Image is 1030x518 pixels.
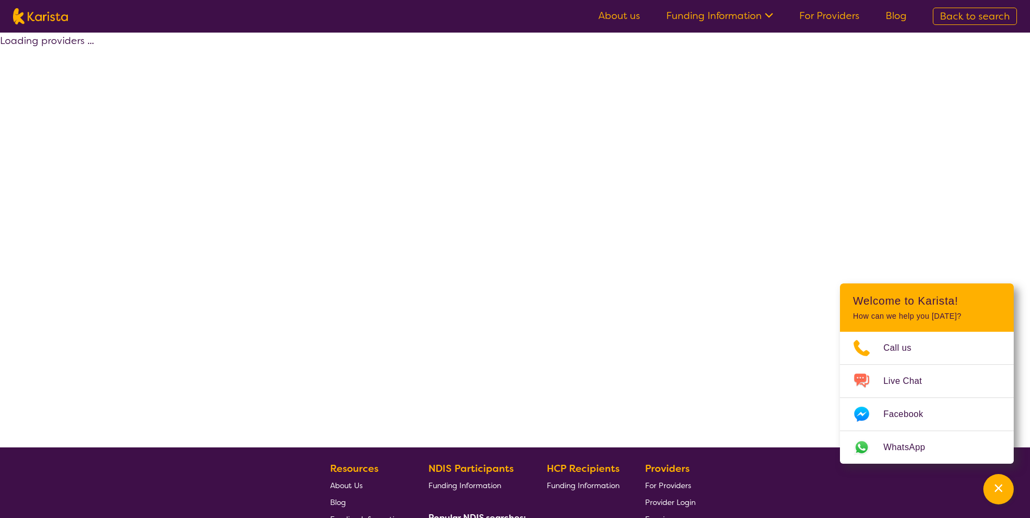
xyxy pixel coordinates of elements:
[840,332,1014,464] ul: Choose channel
[547,462,620,475] b: HCP Recipients
[853,312,1001,321] p: How can we help you [DATE]?
[428,462,514,475] b: NDIS Participants
[330,494,403,510] a: Blog
[883,340,925,356] span: Call us
[940,10,1010,23] span: Back to search
[330,497,346,507] span: Blog
[666,9,773,22] a: Funding Information
[547,481,620,490] span: Funding Information
[645,497,696,507] span: Provider Login
[883,373,935,389] span: Live Chat
[799,9,860,22] a: For Providers
[428,477,522,494] a: Funding Information
[645,481,691,490] span: For Providers
[330,477,403,494] a: About Us
[883,406,936,422] span: Facebook
[598,9,640,22] a: About us
[645,477,696,494] a: For Providers
[645,494,696,510] a: Provider Login
[645,462,690,475] b: Providers
[983,474,1014,504] button: Channel Menu
[840,431,1014,464] a: Web link opens in a new tab.
[886,9,907,22] a: Blog
[933,8,1017,25] a: Back to search
[330,462,378,475] b: Resources
[547,477,620,494] a: Funding Information
[428,481,501,490] span: Funding Information
[853,294,1001,307] h2: Welcome to Karista!
[883,439,938,456] span: WhatsApp
[840,283,1014,464] div: Channel Menu
[13,8,68,24] img: Karista logo
[330,481,363,490] span: About Us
